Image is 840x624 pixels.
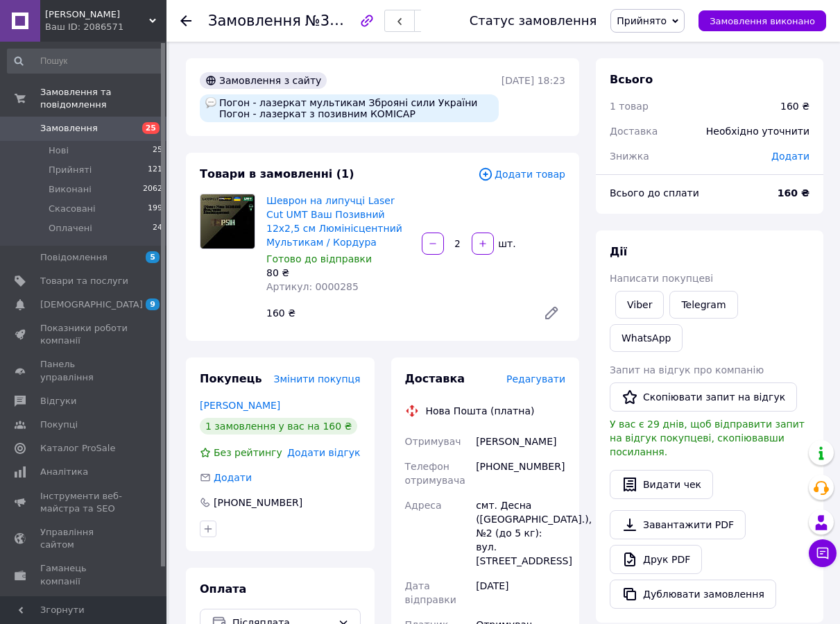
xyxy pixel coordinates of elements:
[200,400,280,411] a: [PERSON_NAME]
[610,364,764,376] span: Запит на відгук про компанію
[40,442,115,455] span: Каталог ProSale
[710,16,815,26] span: Замовлення виконано
[143,183,162,196] span: 2062
[200,94,499,122] div: Погон - лазеркат мультикам Зброяні сили України Погон - лазеркат з позивним КОМІСАР
[45,8,149,21] span: Тато Карло
[473,493,568,573] div: смт. Десна ([GEOGRAPHIC_DATA].), №2 (до 5 кг): вул. [STREET_ADDRESS]
[610,324,683,352] a: WhatsApp
[49,222,92,235] span: Оплачені
[40,466,88,478] span: Аналітика
[146,251,160,263] span: 5
[610,419,805,457] span: У вас є 29 днів, щоб відправити запит на відгук покупцеві, скопіювавши посилання.
[49,144,69,157] span: Нові
[200,418,357,435] div: 1 замовлення у вас на 160 ₴
[405,372,465,385] span: Доставка
[40,275,128,287] span: Товари та послуги
[610,510,746,539] a: Завантажити PDF
[40,419,78,431] span: Покупці
[617,15,667,26] span: Прийнято
[40,298,143,311] span: [DEMOGRAPHIC_DATA]
[502,75,565,86] time: [DATE] 18:23
[266,266,411,280] div: 80 ₴
[610,101,649,112] span: 1 товар
[40,86,166,111] span: Замовлення та повідомлення
[40,490,128,515] span: Інструменти веб-майстра та SEO
[40,562,128,587] span: Гаманець компанії
[49,164,92,176] span: Прийняті
[40,251,108,264] span: Повідомлення
[610,273,713,284] span: Написати покупцеві
[698,10,826,31] button: Замовлення виконано
[148,164,162,176] span: 121
[305,12,404,29] span: №356761028
[473,454,568,493] div: [PHONE_NUMBER]
[153,222,162,235] span: 24
[40,322,128,347] span: Показники роботи компанії
[200,167,354,180] span: Товари в замовленні (1)
[405,436,461,447] span: Отримувач
[478,167,565,182] span: Додати товар
[261,303,532,323] div: 160 ₴
[610,545,702,574] a: Друк PDF
[7,49,164,74] input: Пошук
[405,500,442,511] span: Адреса
[266,281,359,292] span: Артикул: 0000285
[669,291,737,319] a: Telegram
[266,253,372,264] span: Готово до відправки
[538,299,565,327] a: Редагувати
[809,539,837,567] button: Чат з покупцем
[610,245,627,258] span: Дії
[610,580,776,609] button: Дублювати замовлення
[200,72,327,89] div: Замовлення з сайту
[287,447,360,458] span: Додати відгук
[200,194,255,248] img: Шеврон на липучці Laser Cut UMT Ваш Позивний 12х2,5 см Люмінісцентний Мультикам / Кордура
[610,73,653,86] span: Всього
[45,21,166,33] div: Ваш ID: 2086571
[610,151,649,162] span: Знижка
[780,99,809,113] div: 160 ₴
[495,237,517,251] div: шт.
[205,97,216,108] img: :speech_balloon:
[405,580,456,605] span: Дата відправки
[506,373,565,385] span: Редагувати
[610,382,797,412] button: Скопіювати запит на відгук
[40,122,98,135] span: Замовлення
[212,496,304,509] div: [PHONE_NUMBER]
[142,122,160,134] span: 25
[422,404,538,418] div: Нова Пошта (платна)
[146,298,160,310] span: 9
[200,582,246,596] span: Оплата
[610,126,658,137] span: Доставка
[180,14,191,28] div: Повернутися назад
[214,472,252,483] span: Додати
[49,203,96,215] span: Скасовані
[615,291,664,319] a: Viber
[698,116,818,146] div: Необхідно уточнити
[214,447,282,458] span: Без рейтингу
[274,373,361,385] span: Змінити покупця
[208,12,301,29] span: Замовлення
[778,187,809,199] b: 160 ₴
[266,195,402,248] a: Шеврон на липучці Laser Cut UMT Ваш Позивний 12х2,5 см Люмінісцентний Мультикам / Кордура
[200,372,262,385] span: Покупець
[40,395,76,407] span: Відгуки
[610,187,699,199] span: Всього до сплати
[153,144,162,157] span: 25
[405,461,465,486] span: Телефон отримувача
[148,203,162,215] span: 199
[49,183,92,196] span: Виконані
[610,470,713,499] button: Видати чек
[473,573,568,612] div: [DATE]
[40,526,128,551] span: Управління сайтом
[473,429,568,454] div: [PERSON_NAME]
[470,14,597,28] div: Статус замовлення
[771,151,809,162] span: Додати
[40,358,128,383] span: Панель управління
